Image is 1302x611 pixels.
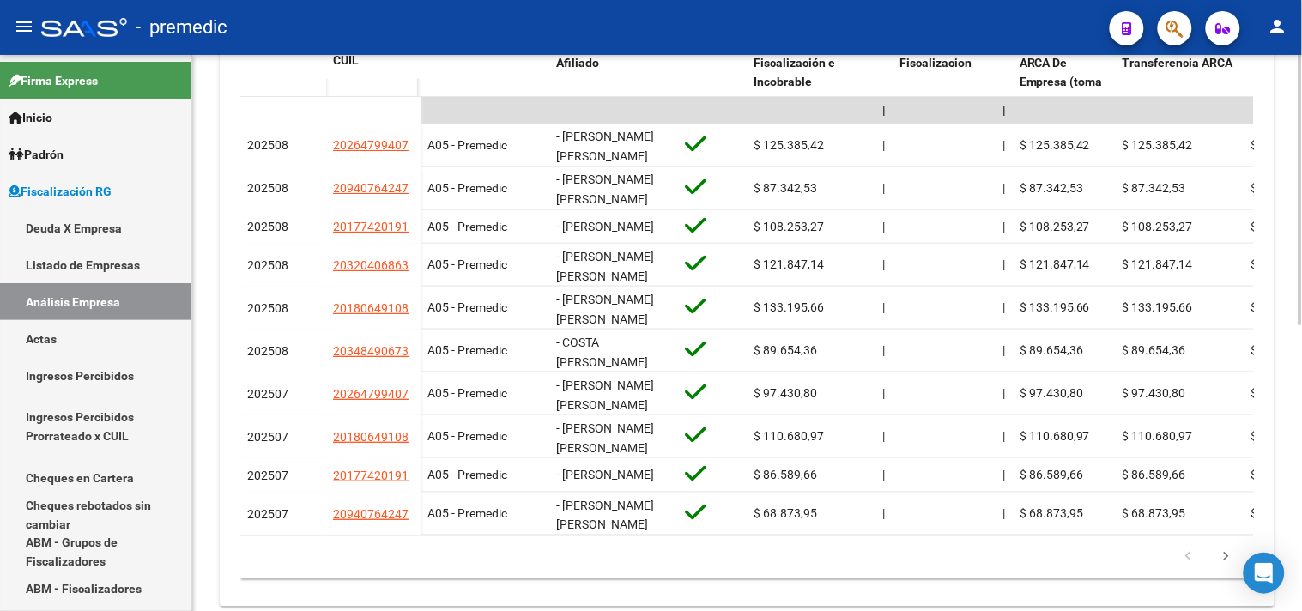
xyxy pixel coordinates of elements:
[754,220,824,233] span: $ 108.253,27
[1002,468,1005,481] span: |
[333,301,409,315] span: 20180649108
[882,138,885,152] span: |
[754,506,817,520] span: $ 68.873,95
[1020,181,1083,195] span: $ 87.342,53
[556,499,654,532] span: - [PERSON_NAME] [PERSON_NAME]
[1123,468,1186,481] span: $ 86.589,66
[247,344,288,358] span: 202508
[893,25,996,140] datatable-header-cell: Acta Fiscalizacion
[247,387,288,401] span: 202507
[240,25,326,97] datatable-header-cell: Período
[882,506,885,520] span: |
[333,138,409,152] span: 20264799407
[333,181,409,195] span: 20940764247
[1020,138,1090,152] span: $ 125.385,42
[427,429,507,443] span: A05 - Premedic
[996,25,1013,140] datatable-header-cell: |
[427,181,507,195] span: A05 - Premedic
[427,257,507,271] span: A05 - Premedic
[754,468,817,481] span: $ 86.589,66
[1002,257,1005,271] span: |
[247,138,288,152] span: 202508
[754,138,824,152] span: $ 125.385,42
[427,300,507,314] span: A05 - Premedic
[1020,506,1083,520] span: $ 68.873,95
[427,138,507,152] span: A05 - Premedic
[754,300,824,314] span: $ 133.195,66
[1002,343,1005,357] span: |
[678,25,747,140] datatable-header-cell: Activo
[754,36,863,89] span: [PERSON_NAME] de Fiscalización e Incobrable
[9,182,112,201] span: Fiscalización RG
[326,42,421,79] datatable-header-cell: CUIL
[875,25,893,140] datatable-header-cell: |
[1002,300,1005,314] span: |
[882,300,885,314] span: |
[1123,220,1193,233] span: $ 108.253,27
[1123,300,1193,314] span: $ 133.195,66
[1020,300,1090,314] span: $ 133.195,66
[1123,506,1186,520] span: $ 68.873,95
[333,507,409,521] span: 20940764247
[1002,103,1006,117] span: |
[556,220,654,233] span: - [PERSON_NAME]
[333,220,409,233] span: 20177420191
[1123,257,1193,271] span: $ 121.847,14
[556,293,654,326] span: - [PERSON_NAME] [PERSON_NAME]
[1123,138,1193,152] span: $ 125.385,42
[556,250,654,283] span: - [PERSON_NAME] [PERSON_NAME]
[556,421,654,455] span: - [PERSON_NAME] [PERSON_NAME]
[247,430,288,444] span: 202507
[427,386,507,400] span: A05 - Premedic
[1020,257,1090,271] span: $ 121.847,14
[333,344,409,358] span: 20348490673
[427,506,507,520] span: A05 - Premedic
[421,25,549,140] datatable-header-cell: Gerenciador
[9,145,64,164] span: Padrón
[1116,25,1244,140] datatable-header-cell: Diferencia DDJJ y Transferencia ARCA
[882,468,885,481] span: |
[1020,429,1090,443] span: $ 110.680,97
[754,181,817,195] span: $ 87.342,53
[1002,506,1005,520] span: |
[1002,181,1005,195] span: |
[754,429,824,443] span: $ 110.680,97
[882,343,885,357] span: |
[247,469,288,482] span: 202507
[1123,36,1233,70] span: Diferencia DDJJ y Transferencia ARCA
[1268,16,1288,37] mat-icon: person
[333,430,409,444] span: 20180649108
[1244,553,1285,594] div: Open Intercom Messenger
[427,343,507,357] span: A05 - Premedic
[556,130,654,163] span: - [PERSON_NAME] [PERSON_NAME]
[556,468,654,481] span: - [PERSON_NAME]
[882,220,885,233] span: |
[427,468,507,481] span: A05 - Premedic
[1002,429,1005,443] span: |
[247,301,288,315] span: 202508
[882,257,885,271] span: |
[1020,468,1083,481] span: $ 86.589,66
[882,103,886,117] span: |
[333,53,359,67] span: CUIL
[556,378,654,412] span: - [PERSON_NAME] [PERSON_NAME]
[754,257,824,271] span: $ 121.847,14
[556,36,657,70] span: Nombre y Apellido Afiliado
[754,343,817,357] span: $ 89.654,36
[1013,25,1116,140] datatable-header-cell: Deuda Bruta por ARCA De Empresa (toma en cuenta todos los afiliados)
[247,258,288,272] span: 202508
[1172,548,1205,567] a: go to previous page
[333,469,409,482] span: 20177420191
[14,16,34,37] mat-icon: menu
[882,429,885,443] span: |
[754,386,817,400] span: $ 97.430,80
[1002,220,1005,233] span: |
[1020,343,1083,357] span: $ 89.654,36
[333,387,409,401] span: 20264799407
[1002,138,1005,152] span: |
[549,25,678,140] datatable-header-cell: Nombre y Apellido Afiliado
[9,108,52,127] span: Inicio
[1123,429,1193,443] span: $ 110.680,97
[136,9,227,46] span: - premedic
[1020,36,1108,128] span: Deuda Bruta por ARCA De Empresa (toma en cuenta todos los afiliados)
